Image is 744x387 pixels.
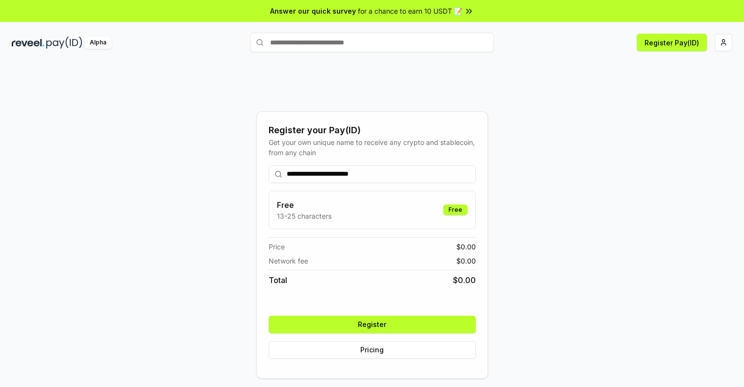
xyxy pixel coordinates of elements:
[269,137,476,158] div: Get your own unique name to receive any crypto and stablecoin, from any chain
[46,37,82,49] img: pay_id
[269,256,308,266] span: Network fee
[456,242,476,252] span: $ 0.00
[269,316,476,333] button: Register
[270,6,356,16] span: Answer our quick survey
[269,274,287,286] span: Total
[269,242,285,252] span: Price
[277,211,332,221] p: 13-25 characters
[637,34,707,51] button: Register Pay(ID)
[84,37,112,49] div: Alpha
[358,6,462,16] span: for a chance to earn 10 USDT 📝
[277,199,332,211] h3: Free
[443,204,468,215] div: Free
[456,256,476,266] span: $ 0.00
[453,274,476,286] span: $ 0.00
[12,37,44,49] img: reveel_dark
[269,123,476,137] div: Register your Pay(ID)
[269,341,476,359] button: Pricing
